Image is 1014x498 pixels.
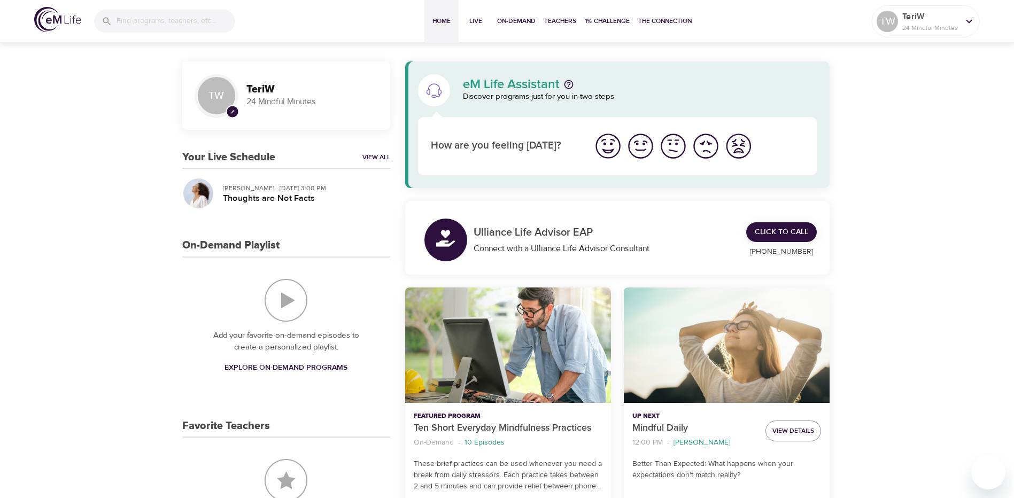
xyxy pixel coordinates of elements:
[182,239,280,252] h3: On-Demand Playlist
[117,10,235,33] input: Find programs, teachers, etc...
[265,279,307,322] img: On-Demand Playlist
[690,130,722,162] button: I'm feeling bad
[463,78,560,91] p: eM Life Assistant
[425,82,443,99] img: eM Life Assistant
[593,131,623,161] img: great
[624,287,830,403] button: Mindful Daily
[971,455,1005,489] iframe: Button to launch messaging window
[592,130,624,162] button: I'm feeling great
[632,437,663,448] p: 12:00 PM
[246,83,377,96] h3: TeriW
[659,131,688,161] img: ok
[626,131,655,161] img: good
[414,437,454,448] p: On-Demand
[632,411,757,421] p: Up Next
[34,7,81,32] img: logo
[474,224,734,240] p: Ulliance Life Advisor EAP
[405,287,611,403] button: Ten Short Everyday Mindfulness Practices
[474,243,734,255] div: Connect with a Ulliance Life Advisor Consultant
[544,15,576,27] span: Teachers
[246,96,377,108] p: 24 Mindful Minutes
[182,151,275,164] h3: Your Live Schedule
[195,74,238,117] div: TW
[414,458,602,492] p: These brief practices can be used whenever you need a break from daily stressors. Each practice t...
[585,15,630,27] span: 1% Challenge
[772,425,814,437] span: View Details
[362,153,390,162] a: View All
[746,222,817,242] a: Click to Call
[624,130,657,162] button: I'm feeling good
[458,435,460,450] li: ·
[632,421,757,435] p: Mindful Daily
[638,15,692,27] span: The Connection
[902,23,959,33] p: 24 Mindful Minutes
[722,130,755,162] button: I'm feeling worst
[223,183,382,193] p: [PERSON_NAME] · [DATE] 3:00 PM
[225,361,347,375] span: Explore On-Demand Programs
[414,411,602,421] p: Featured Program
[463,15,489,27] span: Live
[877,11,898,32] div: TW
[220,358,352,378] a: Explore On-Demand Programs
[691,131,721,161] img: bad
[667,435,669,450] li: ·
[182,420,270,432] h3: Favorite Teachers
[632,435,757,450] nav: breadcrumb
[657,130,690,162] button: I'm feeling ok
[465,437,505,448] p: 10 Episodes
[632,458,821,481] p: Better Than Expected: What happens when your expectations don't match reality?
[497,15,536,27] span: On-Demand
[674,437,730,448] p: [PERSON_NAME]
[755,225,808,239] span: Click to Call
[414,435,602,450] nav: breadcrumb
[223,193,382,204] h5: Thoughts are Not Facts
[429,15,454,27] span: Home
[463,91,817,103] p: Discover programs just for you in two steps
[431,138,579,154] p: How are you feeling [DATE]?
[746,246,817,258] p: [PHONE_NUMBER]
[724,131,753,161] img: worst
[414,421,602,435] p: Ten Short Everyday Mindfulness Practices
[765,421,821,441] button: View Details
[902,10,959,23] p: TeriW
[204,330,369,354] p: Add your favorite on-demand episodes to create a personalized playlist.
